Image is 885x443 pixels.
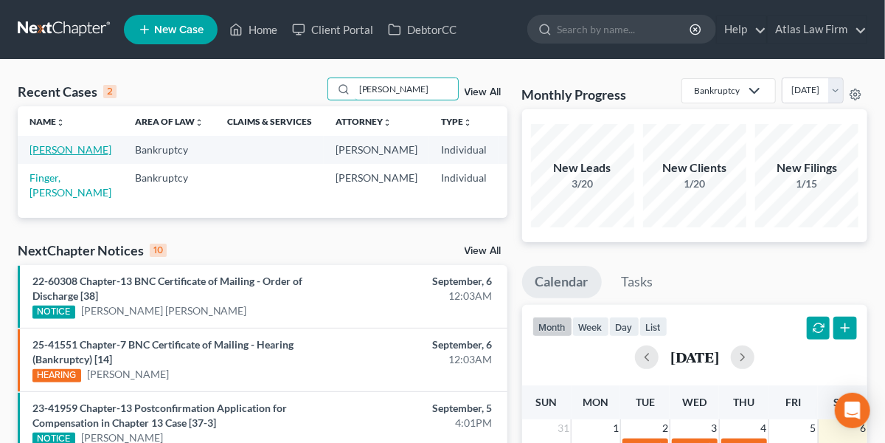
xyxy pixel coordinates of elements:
span: 3 [710,419,719,437]
a: Typeunfold_more [441,116,472,127]
td: Individual [429,164,499,206]
a: Tasks [608,266,667,298]
a: 25-41551 Chapter-7 BNC Certificate of Mailing - Hearing (Bankruptcy) [14] [32,338,294,365]
span: 1 [611,419,620,437]
td: Bankruptcy [123,136,215,163]
span: Sat [833,396,852,408]
td: [PERSON_NAME] [324,164,429,206]
button: day [609,317,639,337]
div: 1/20 [643,176,746,191]
span: Sun [536,396,558,408]
a: Calendar [522,266,602,298]
td: Individual [429,136,499,163]
span: Wed [682,396,707,408]
a: Nameunfold_more [29,116,65,127]
span: Mon [583,396,608,408]
a: [PERSON_NAME] [PERSON_NAME] [81,303,247,318]
input: Search by name... [355,78,458,100]
i: unfold_more [383,118,392,127]
span: Tue [636,396,655,408]
div: 3/20 [531,176,634,191]
th: Claims & Services [215,106,324,136]
i: unfold_more [195,118,204,127]
a: DebtorCC [381,16,464,43]
i: unfold_more [56,118,65,127]
span: New Case [154,24,204,35]
a: Attorneyunfold_more [336,116,392,127]
a: Finger, [PERSON_NAME] [29,171,111,199]
a: Atlas Law Firm [768,16,867,43]
div: Recent Cases [18,83,117,100]
td: MNB [499,136,571,163]
div: 12:03AM [349,352,493,367]
a: 23-41959 Chapter-13 Postconfirmation Application for Compensation in Chapter 13 Case [37-3] [32,402,287,429]
span: 5 [809,419,818,437]
span: Fri [785,396,801,408]
a: View All [465,246,502,256]
div: 12:03AM [349,289,493,303]
span: Thu [733,396,754,408]
div: 2 [103,85,117,98]
div: New Leads [531,159,634,176]
span: 4 [760,419,768,437]
div: 4:01PM [349,416,493,430]
a: Home [222,16,285,43]
td: Bankruptcy [123,164,215,206]
a: Area of Lawunfold_more [135,116,204,127]
div: NOTICE [32,306,75,319]
div: New Clients [643,159,746,176]
div: Open Intercom Messenger [835,393,870,428]
div: 1/15 [755,176,858,191]
div: September, 6 [349,274,493,289]
div: NextChapter Notices [18,241,167,259]
a: 22-60308 Chapter-13 BNC Certificate of Mailing - Order of Discharge [38] [32,275,302,302]
div: 10 [150,244,167,257]
div: HEARING [32,369,81,382]
a: View All [465,87,502,97]
td: MNB [499,164,571,206]
h2: [DATE] [670,349,719,365]
i: unfold_more [463,118,472,127]
a: [PERSON_NAME] [29,143,111,156]
button: week [572,317,609,337]
input: Search by name... [557,16,692,43]
span: 31 [556,419,571,437]
td: [PERSON_NAME] [324,136,429,163]
div: New Filings [755,159,858,176]
a: Client Portal [285,16,381,43]
h3: Monthly Progress [522,86,627,103]
span: 2 [661,419,670,437]
div: September, 5 [349,401,493,416]
button: month [532,317,572,337]
a: Help [717,16,766,43]
button: list [639,317,667,337]
a: [PERSON_NAME] [87,367,169,382]
div: Bankruptcy [694,84,740,97]
div: September, 6 [349,337,493,352]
